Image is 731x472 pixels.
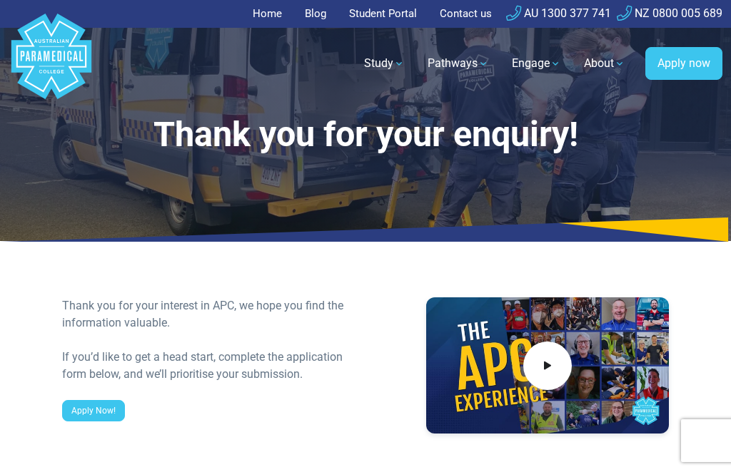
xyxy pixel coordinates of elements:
div: Thank you for your interest in APC, we hope you find the information valuable. [62,297,357,332]
a: Apply Now! [62,400,125,421]
h1: Thank you for your enquiry! [62,114,669,155]
a: About [575,43,634,83]
a: Study [356,43,413,83]
a: Pathways [419,43,498,83]
a: Apply now [645,47,722,80]
a: Engage [503,43,570,83]
div: If you’d like to get a head start, complete the application form below, and we’ll prioritise your... [62,349,357,383]
a: NZ 0800 005 689 [617,6,722,20]
a: AU 1300 377 741 [506,6,611,20]
a: Australian Paramedical College [9,28,94,100]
